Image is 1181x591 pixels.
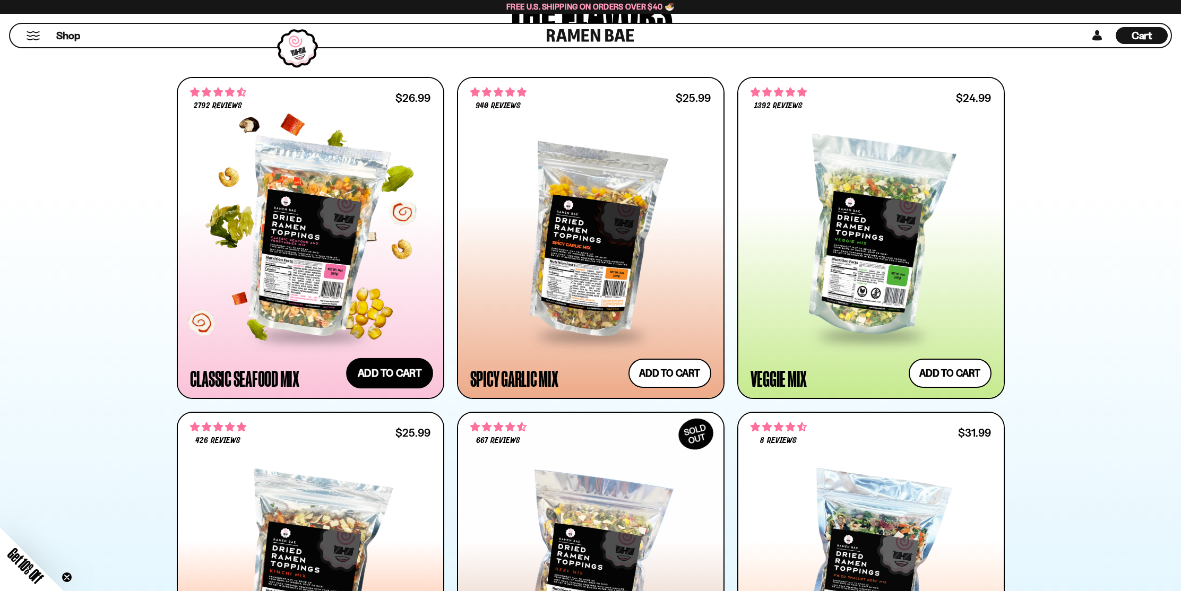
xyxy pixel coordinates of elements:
div: $24.99 [956,93,991,103]
span: 4.76 stars [751,85,807,99]
span: 4.68 stars [190,85,246,99]
span: 4.75 stars [470,85,527,99]
span: Free U.S. Shipping on Orders over $40 🍜 [506,2,675,12]
div: Veggie Mix [751,369,807,388]
span: 4.62 stars [751,420,807,434]
a: 4.75 stars 940 reviews $25.99 Spicy Garlic Mix Add to cart [457,77,725,399]
span: 940 reviews [476,102,520,110]
a: Cart [1116,24,1168,47]
div: SOLD OUT [673,413,719,455]
a: 4.68 stars 2792 reviews $26.99 Classic Seafood Mix Add to cart [177,77,444,399]
div: Spicy Garlic Mix [470,369,558,388]
div: Classic Seafood Mix [190,369,299,388]
button: Mobile Menu Trigger [26,31,40,40]
a: Shop [56,27,80,44]
button: Add to cart [346,358,433,388]
div: $26.99 [395,93,430,103]
button: Add to cart [909,359,992,388]
a: 4.76 stars 1392 reviews $24.99 Veggie Mix Add to cart [737,77,1005,399]
span: 8 reviews [760,437,796,445]
button: Close teaser [62,572,72,583]
span: 4.64 stars [470,420,527,434]
span: Shop [56,29,80,43]
div: $25.99 [676,93,711,103]
span: 426 reviews [195,437,240,445]
div: $31.99 [958,428,991,438]
button: Add to cart [628,359,711,388]
div: $25.99 [395,428,430,438]
span: 2792 reviews [194,102,242,110]
span: 667 reviews [476,437,520,445]
span: 4.76 stars [190,420,246,434]
span: Get 10% Off [5,545,46,586]
span: 1392 reviews [754,102,802,110]
span: Cart [1132,29,1152,42]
